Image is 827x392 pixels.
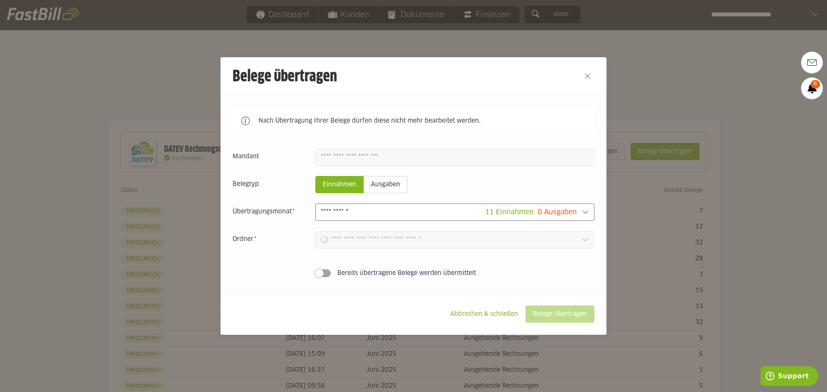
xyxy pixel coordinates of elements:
span: 0 Ausgaben [538,209,577,216]
iframe: Öffnet ein Widget, in dem Sie weitere Informationen finden [761,366,818,388]
sl-radio-button: Einnahmen [315,176,364,193]
sl-button: Abbrechen & schließen [443,306,525,323]
span: 6 [811,80,820,89]
a: 6 [801,77,823,99]
sl-button: Belege übertragen [525,306,594,323]
sl-radio-button: Ausgaben [364,176,407,193]
span: 11 Einnahmen [485,209,534,216]
sl-switch: Bereits übertragene Belege werden übermittelt [233,269,594,278]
